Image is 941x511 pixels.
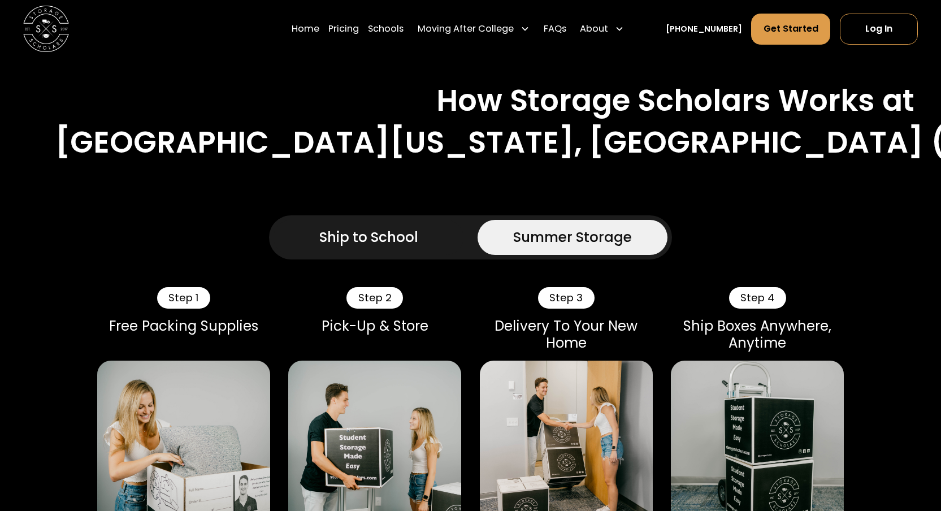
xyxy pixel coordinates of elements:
div: Moving After College [413,12,535,45]
img: Storage Scholars main logo [23,6,70,52]
div: Step 3 [538,287,595,309]
div: Step 4 [729,287,786,309]
a: Get Started [751,13,830,44]
div: Step 1 [157,287,210,309]
div: Free Packing Supplies [97,318,270,334]
div: Moving After College [418,22,514,36]
div: Ship to School [319,227,418,248]
div: Step 2 [346,287,403,309]
a: FAQs [544,12,566,45]
a: Schools [368,12,404,45]
div: Pick-Up & Store [288,318,461,334]
a: Pricing [328,12,359,45]
h2: How Storage Scholars Works at [436,83,914,119]
div: About [575,12,629,45]
div: Summer Storage [513,227,632,248]
div: Delivery To Your New Home [480,318,653,351]
div: About [580,22,608,36]
a: Log In [840,13,918,44]
a: [PHONE_NUMBER] [666,23,742,34]
div: Ship Boxes Anywhere, Anytime [671,318,844,351]
a: Home [292,12,319,45]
